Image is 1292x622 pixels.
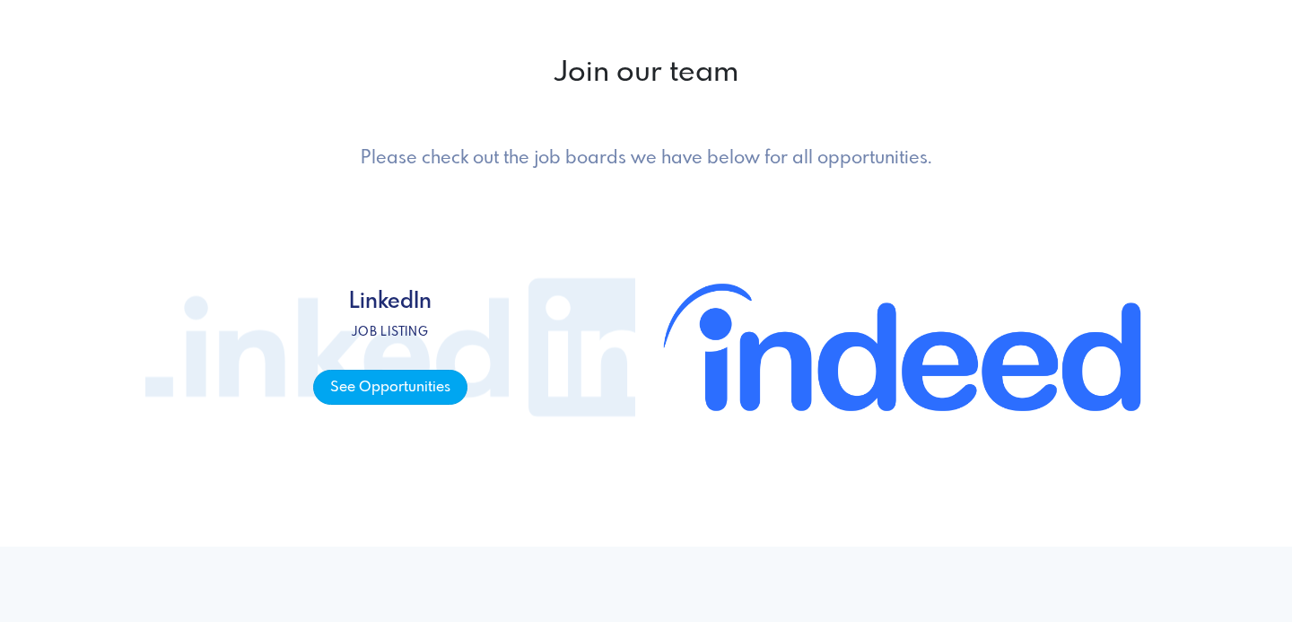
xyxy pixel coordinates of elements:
[313,370,467,405] span: See Opportunities
[145,213,635,482] a: LinkedIn Job listing See Opportunities
[313,323,467,341] p: Job listing
[271,148,1022,170] h5: Please check out the job boards we have below for all opportunities.
[145,57,1147,91] h2: Join our team
[313,290,467,316] h4: LinkedIn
